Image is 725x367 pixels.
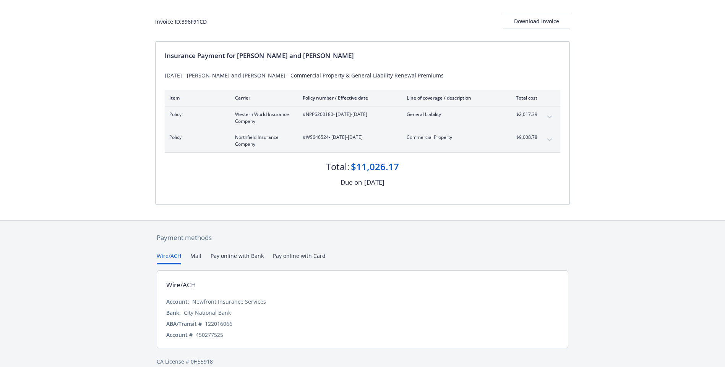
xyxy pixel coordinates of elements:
[169,111,223,118] span: Policy
[235,111,290,125] span: Western World Insurance Company
[326,160,349,173] div: Total:
[205,320,232,328] div: 122016066
[273,252,326,264] button: Pay online with Card
[235,95,290,101] div: Carrier
[169,134,223,141] span: Policy
[157,233,568,243] div: Payment methods
[364,177,384,187] div: [DATE]
[165,51,560,61] div: Insurance Payment for [PERSON_NAME] and [PERSON_NAME]
[543,111,556,123] button: expand content
[543,134,556,146] button: expand content
[165,129,560,152] div: PolicyNorthfield Insurance Company#WS646524- [DATE]-[DATE]Commercial Property$9,008.78expand content
[196,331,223,339] div: 450277525
[155,18,207,26] div: Invoice ID: 396F91CD
[157,252,181,264] button: Wire/ACH
[169,95,223,101] div: Item
[166,320,202,328] div: ABA/Transit #
[509,95,537,101] div: Total cost
[407,95,496,101] div: Line of coverage / description
[184,309,231,317] div: City National Bank
[303,111,394,118] span: #NPP6200180 - [DATE]-[DATE]
[407,111,496,118] span: General Liability
[166,298,189,306] div: Account:
[166,309,181,317] div: Bank:
[407,134,496,141] span: Commercial Property
[165,106,560,129] div: PolicyWestern World Insurance Company#NPP6200180- [DATE]-[DATE]General Liability$2,017.39expand c...
[157,357,568,365] div: CA License # 0H55918
[509,134,537,141] span: $9,008.78
[166,331,193,339] div: Account #
[303,95,394,101] div: Policy number / Effective date
[192,298,266,306] div: Newfront Insurance Services
[341,177,362,187] div: Due on
[303,134,394,141] span: #WS646524 - [DATE]-[DATE]
[351,160,399,173] div: $11,026.17
[509,111,537,118] span: $2,017.39
[235,134,290,148] span: Northfield Insurance Company
[165,71,560,79] div: [DATE] - [PERSON_NAME] and [PERSON_NAME] - Commercial Property & General Liability Renewal Premiums
[166,280,196,290] div: Wire/ACH
[190,252,201,264] button: Mail
[211,252,264,264] button: Pay online with Bank
[503,14,570,29] button: Download Invoice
